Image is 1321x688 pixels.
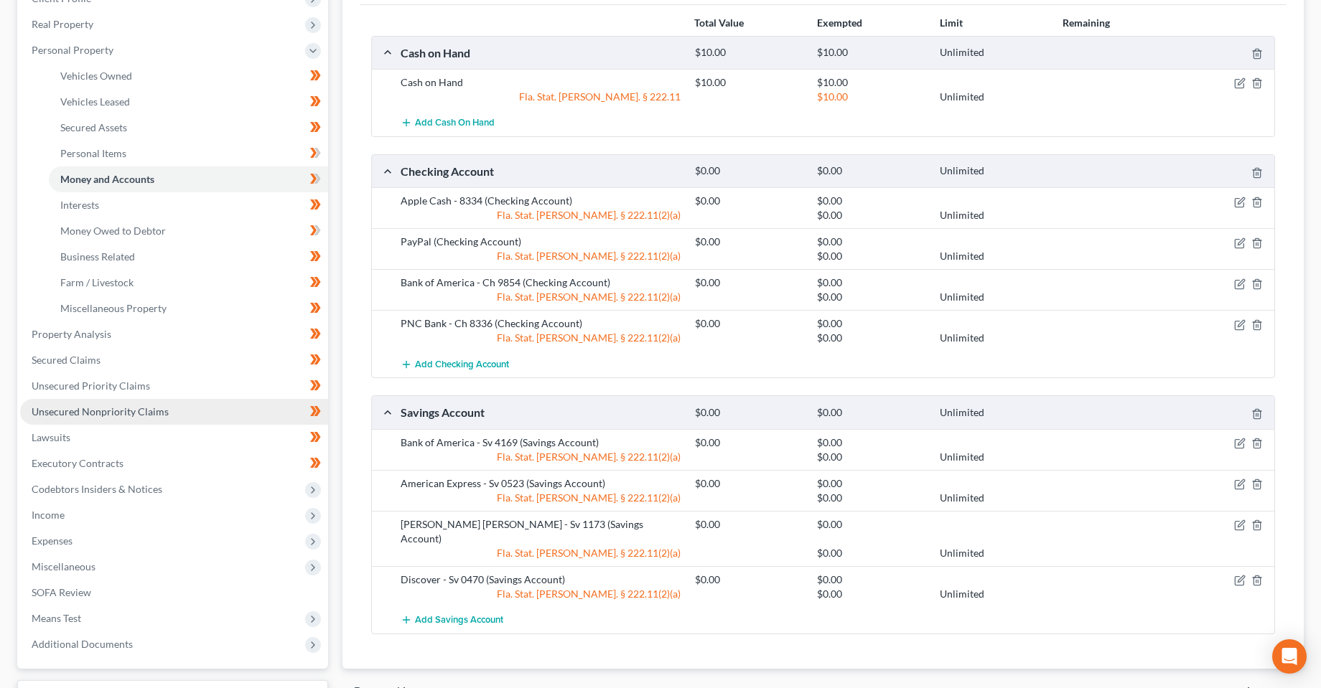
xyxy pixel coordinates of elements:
span: Money Owed to Debtor [60,225,166,237]
div: $0.00 [810,476,933,491]
button: Add Savings Account [401,607,503,633]
div: Unlimited [933,290,1055,304]
a: Unsecured Nonpriority Claims [20,399,328,425]
div: Unlimited [933,331,1055,345]
div: PNC Bank - Ch 8336 (Checking Account) [393,316,688,331]
div: Discover - Sv 0470 (Savings Account) [393,572,688,587]
div: Bank of America - Sv 4169 (Savings Account) [393,435,688,450]
div: Fla. Stat. [PERSON_NAME]. § 222.11(2)(a) [393,450,688,464]
div: $10.00 [810,46,933,60]
div: Unlimited [933,406,1055,420]
a: Vehicles Owned [49,63,328,89]
strong: Remaining [1063,17,1110,29]
div: $0.00 [688,164,811,178]
div: $0.00 [688,435,811,450]
a: Vehicles Leased [49,89,328,115]
div: PayPal (Checking Account) [393,235,688,249]
div: $0.00 [810,491,933,505]
div: Unlimited [933,249,1055,263]
a: Secured Claims [20,347,328,373]
span: Secured Assets [60,121,127,133]
div: Fla. Stat. [PERSON_NAME]. § 222.11(2)(a) [393,290,688,304]
div: Unlimited [933,491,1055,505]
span: Interests [60,199,99,211]
button: Add Cash on Hand [401,110,495,136]
span: Expenses [32,534,73,547]
div: American Express - Sv 0523 (Savings Account) [393,476,688,491]
a: Unsecured Priority Claims [20,373,328,399]
div: $0.00 [810,275,933,290]
a: Secured Assets [49,115,328,141]
span: Business Related [60,250,135,263]
span: Miscellaneous [32,560,95,572]
div: Fla. Stat. [PERSON_NAME]. § 222.11 [393,90,688,104]
span: Add Cash on Hand [415,118,495,129]
span: Real Property [32,18,93,30]
span: Additional Documents [32,638,133,650]
div: Savings Account [393,405,688,420]
div: $0.00 [810,290,933,304]
div: $10.00 [810,75,933,90]
span: SOFA Review [32,586,91,598]
div: Unlimited [933,546,1055,560]
strong: Exempted [817,17,862,29]
div: Fla. Stat. [PERSON_NAME]. § 222.11(2)(a) [393,491,688,505]
div: $0.00 [810,208,933,222]
span: Property Analysis [32,328,111,340]
span: Vehicles Owned [60,70,132,82]
a: Property Analysis [20,321,328,347]
div: $0.00 [688,517,811,532]
div: $0.00 [688,572,811,587]
div: Bank of America - Ch 9854 (Checking Account) [393,275,688,290]
div: Cash on Hand [393,45,688,60]
span: Personal Items [60,147,126,159]
div: $0.00 [810,164,933,178]
div: Unlimited [933,450,1055,464]
div: $0.00 [688,194,811,208]
div: $0.00 [688,406,811,420]
div: $0.00 [810,316,933,331]
a: Business Related [49,244,328,270]
div: $0.00 [810,331,933,345]
span: Means Test [32,612,81,624]
div: Fla. Stat. [PERSON_NAME]. § 222.11(2)(a) [393,587,688,601]
div: Fla. Stat. [PERSON_NAME]. § 222.11(2)(a) [393,331,688,345]
div: Unlimited [933,46,1055,60]
div: Unlimited [933,90,1055,104]
button: Add Checking Account [401,351,509,377]
div: $0.00 [810,235,933,249]
div: $0.00 [688,235,811,249]
div: $0.00 [810,450,933,464]
span: Income [32,509,65,521]
div: $0.00 [810,249,933,263]
div: $0.00 [688,275,811,290]
div: Unlimited [933,164,1055,178]
span: Add Savings Account [415,614,503,626]
a: Money Owed to Debtor [49,218,328,244]
a: Interests [49,192,328,218]
a: Lawsuits [20,425,328,451]
div: $0.00 [810,406,933,420]
a: Executory Contracts [20,451,328,476]
div: Fla. Stat. [PERSON_NAME]. § 222.11(2)(a) [393,546,688,560]
div: Apple Cash - 8334 (Checking Account) [393,194,688,208]
span: Executory Contracts [32,457,123,469]
div: $0.00 [810,546,933,560]
a: Personal Items [49,141,328,166]
div: $10.00 [688,46,811,60]
div: Checking Account [393,164,688,179]
div: $10.00 [810,90,933,104]
span: Secured Claims [32,354,101,366]
span: Unsecured Priority Claims [32,380,150,392]
div: $0.00 [810,435,933,450]
strong: Limit [940,17,963,29]
a: Miscellaneous Property [49,296,328,321]
a: SOFA Review [20,580,328,605]
span: Unsecured Nonpriority Claims [32,405,169,418]
div: $0.00 [688,476,811,491]
span: Lawsuits [32,431,70,443]
span: Farm / Livestock [60,276,134,288]
div: $0.00 [688,316,811,331]
a: Money and Accounts [49,166,328,192]
a: Farm / Livestock [49,270,328,296]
